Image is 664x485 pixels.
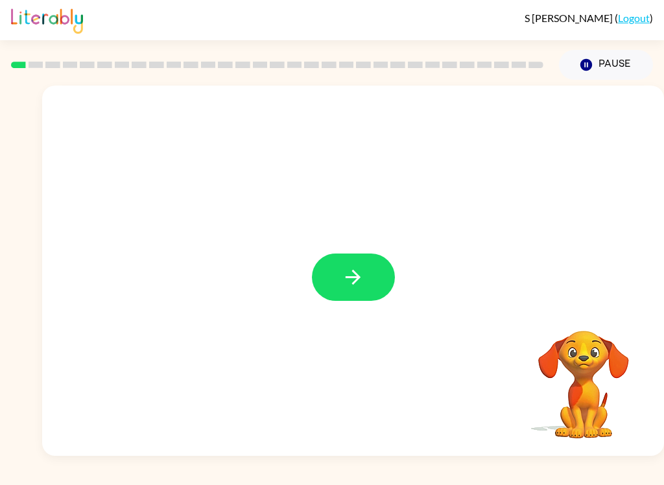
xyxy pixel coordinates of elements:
[11,5,83,34] img: Literably
[559,50,653,80] button: Pause
[618,12,650,24] a: Logout
[525,12,615,24] span: S [PERSON_NAME]
[525,12,653,24] div: ( )
[519,311,648,440] video: Your browser must support playing .mp4 files to use Literably. Please try using another browser.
